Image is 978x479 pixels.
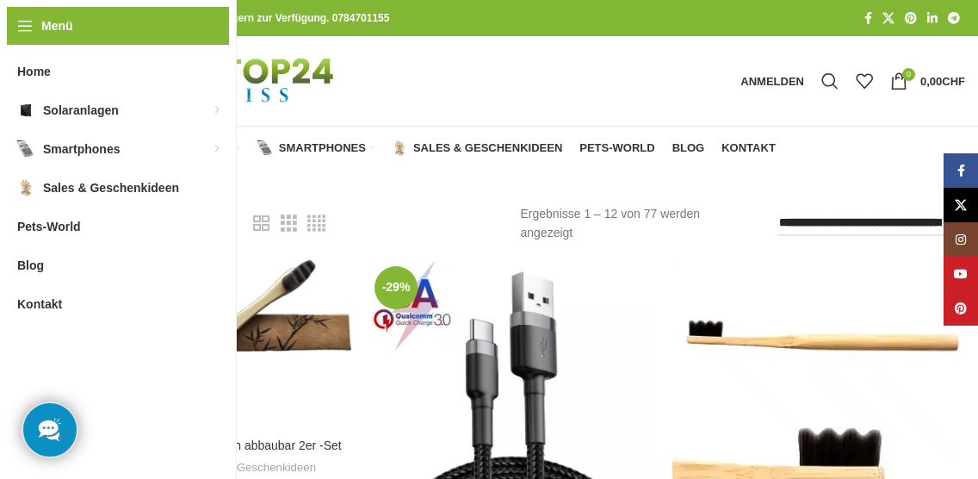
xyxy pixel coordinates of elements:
[17,102,34,119] img: Solaranlagen
[279,141,366,155] span: Smartphones
[721,131,776,165] a: Kontakt
[944,188,978,222] a: X Social Link
[43,95,119,126] span: Solaranlagen
[944,291,978,326] a: Pinterest Social Link
[17,56,51,87] span: Home
[257,131,374,165] a: Smartphones
[943,7,965,30] a: Telegram Social Link
[520,204,752,243] p: Ergebnisse 1 – 12 von 77 werden angezeigt
[43,134,120,165] span: Smartphones
[374,266,418,309] span: -29%
[721,141,776,155] span: Kontakt
[115,131,240,165] a: Solaranlagen
[281,213,297,234] a: Rasteransicht 3
[307,213,325,234] a: Rasteransicht 4
[17,211,81,242] span: Pets-World
[920,75,965,88] bdi: 0,00
[777,211,959,236] select: Shop-Reihenfolge
[882,64,974,98] a: 0 0,00CHF
[732,64,813,98] a: Anmelden
[672,141,705,155] span: Blog
[944,222,978,257] a: Instagram Social Link
[17,289,62,320] span: Kontakt
[74,439,342,452] a: Bambus Zahnbürste Biologisch abbaubar 2er -Set
[257,140,273,156] img: Smartphones
[877,7,900,30] a: X Social Link
[392,140,407,156] img: Sales & Geschenkideen
[56,131,784,165] div: Hauptnavigation
[859,7,877,30] a: Facebook Social Link
[813,64,847,98] a: Suche
[740,76,804,87] span: Anmelden
[41,16,73,35] span: Menü
[17,140,34,158] img: Smartphones
[922,7,943,30] a: LinkedIn Social Link
[579,141,654,155] span: Pets-World
[672,131,705,165] a: Blog
[942,75,965,88] span: CHF
[902,68,915,81] span: 0
[900,7,922,30] a: Pinterest Social Link
[579,131,654,165] a: Pets-World
[392,131,562,165] a: Sales & Geschenkideen
[944,257,978,291] a: YouTube Social Link
[17,179,34,196] img: Sales & Geschenkideen
[43,172,179,203] span: Sales & Geschenkideen
[944,153,978,188] a: Facebook Social Link
[17,250,44,281] span: Blog
[413,141,562,155] span: Sales & Geschenkideen
[847,64,882,98] div: Meine Wunschliste
[253,213,269,234] a: Rasteransicht 2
